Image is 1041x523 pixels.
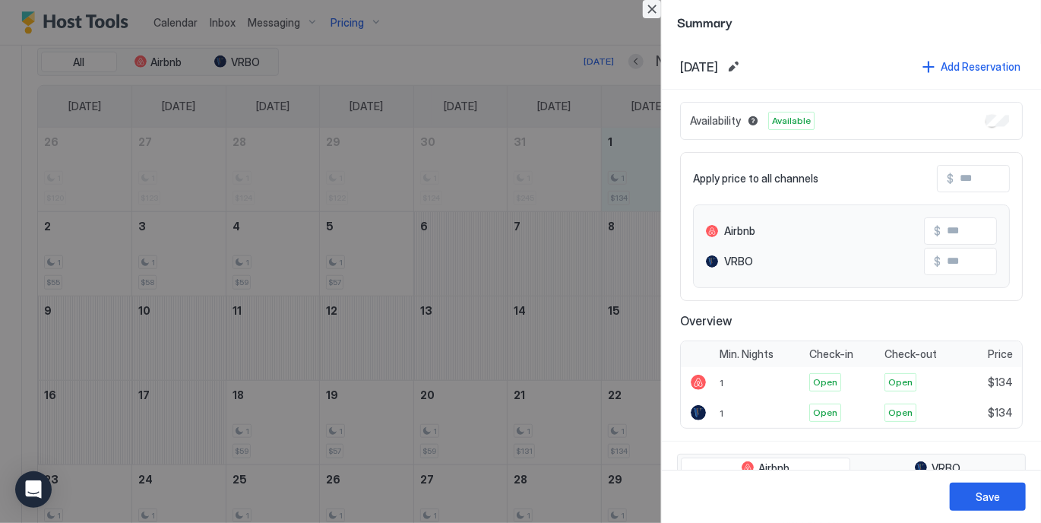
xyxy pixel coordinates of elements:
button: Save [950,483,1026,511]
div: Open Intercom Messenger [15,471,52,508]
span: $134 [988,376,1013,389]
span: 1 [720,407,723,419]
div: Save [976,489,1000,505]
span: VRBO [932,461,960,475]
span: 1 [720,377,723,388]
span: $ [947,172,954,185]
span: Price [988,347,1013,361]
span: Open [813,406,837,420]
span: Check-in [809,347,853,361]
span: Min. Nights [720,347,774,361]
span: Check-out [884,347,937,361]
div: Add Reservation [941,59,1020,74]
div: tab-group [677,454,1026,483]
span: Open [888,406,913,420]
span: Open [888,376,913,389]
span: Available [772,114,811,128]
span: Airbnb [724,224,755,238]
button: Add Reservation [920,56,1023,77]
span: [DATE] [680,59,718,74]
span: $134 [988,406,1013,420]
span: VRBO [724,255,753,268]
span: Apply price to all channels [693,172,818,185]
span: Airbnb [758,461,789,475]
button: Blocked dates override all pricing rules and remain unavailable until manually unblocked [744,112,762,130]
span: Overview [680,313,1023,328]
span: $ [934,255,941,268]
button: VRBO [853,458,1023,479]
span: Summary [677,12,1026,31]
span: $ [934,224,941,238]
button: Edit date range [724,58,742,76]
span: Availability [690,114,741,128]
button: Airbnb [681,458,850,479]
span: Open [813,376,837,389]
